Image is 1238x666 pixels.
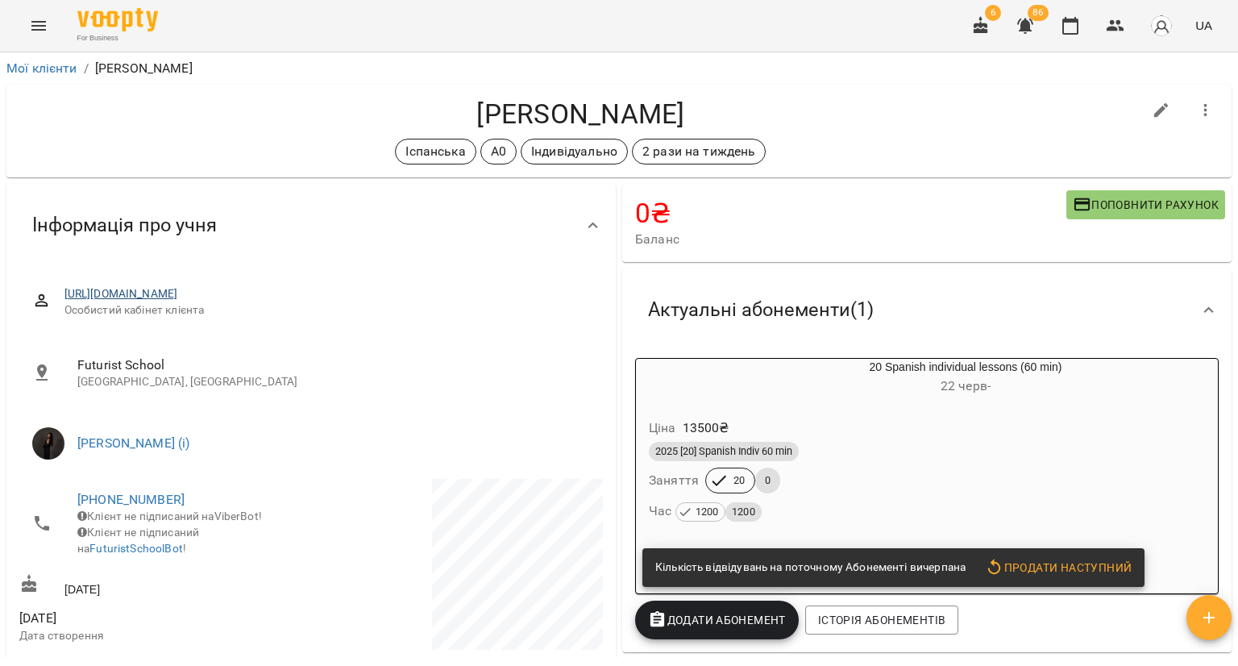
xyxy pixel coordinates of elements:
[1028,5,1049,21] span: 86
[649,417,676,439] h6: Ціна
[64,302,590,318] span: Особистий кабінет клієнта
[77,374,590,390] p: [GEOGRAPHIC_DATA], [GEOGRAPHIC_DATA]
[649,500,762,522] h6: Час
[77,356,590,375] span: Futurist School
[818,610,945,630] span: Історія абонементів
[6,59,1232,78] nav: breadcrumb
[635,230,1066,249] span: Баланс
[6,184,616,267] div: Інформація про учня
[1195,17,1212,34] span: UA
[480,139,517,164] div: А0
[77,492,185,507] a: [PHONE_NUMBER]
[531,142,617,161] p: Індивідуально
[941,378,991,393] span: 22 черв -
[978,553,1138,582] button: Продати наступний
[636,359,1218,542] button: 20 Spanish individual lessons (60 min)22 черв- Ціна13500₴2025 [20] Spanish Indiv 60 minЗаняття200...
[805,606,958,635] button: Історія абонементів
[648,298,874,323] span: Актуальні абонементи ( 1 )
[77,435,190,451] a: [PERSON_NAME] (і)
[89,542,183,555] a: FuturistSchoolBot
[985,5,1001,21] span: 6
[636,359,713,398] div: 20 Spanish individual lessons (60 min)
[84,59,89,78] li: /
[19,628,308,644] p: Дата створення
[32,427,64,460] img: Ваганова Юлія (і)
[1066,190,1225,219] button: Поповнити рахунок
[622,268,1232,352] div: Актуальні абонементи(1)
[77,510,262,522] span: Клієнт не підписаний на ViberBot!
[648,610,786,630] span: Додати Абонемент
[95,59,193,78] p: [PERSON_NAME]
[395,139,476,164] div: Іспанська
[689,503,725,521] span: 1200
[77,33,158,44] span: For Business
[724,473,754,488] span: 20
[632,139,766,164] div: 2 рази на тиждень
[521,139,628,164] div: Індивідуально
[77,526,199,555] span: Клієнт не підписаний на !
[635,601,799,639] button: Додати Абонемент
[19,98,1142,131] h4: [PERSON_NAME]
[16,571,311,601] div: [DATE]
[725,503,762,521] span: 1200
[32,213,217,238] span: Інформація про учня
[1189,10,1219,40] button: UA
[985,558,1132,577] span: Продати наступний
[1150,15,1173,37] img: avatar_s.png
[405,142,465,161] p: Іспанська
[683,418,729,438] p: 13500 ₴
[19,6,58,45] button: Menu
[64,287,178,300] a: [URL][DOMAIN_NAME]
[755,473,780,488] span: 0
[491,142,506,161] p: А0
[649,469,699,492] h6: Заняття
[635,197,1066,230] h4: 0 ₴
[655,553,966,582] div: Кількість відвідувань на поточному Абонементі вичерпана
[713,359,1218,398] div: 20 Spanish individual lessons (60 min)
[6,60,77,76] a: Мої клієнти
[19,609,308,628] span: [DATE]
[1073,195,1219,214] span: Поповнити рахунок
[77,8,158,31] img: Voopty Logo
[649,444,799,459] span: 2025 [20] Spanish Indiv 60 min
[642,142,756,161] p: 2 рази на тиждень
